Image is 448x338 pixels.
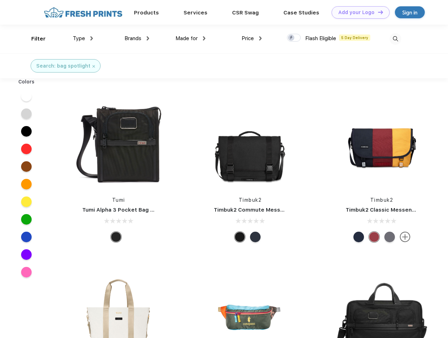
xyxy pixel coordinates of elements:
[259,36,262,40] img: dropdown.png
[335,96,429,189] img: func=resize&h=266
[384,232,395,242] div: Eco Army Pop
[82,207,165,213] a: Tumi Alpha 3 Pocket Bag Small
[111,232,121,242] div: Black
[402,8,417,17] div: Sign in
[250,232,261,242] div: Eco Nautical
[239,197,262,203] a: Timbuk2
[31,35,46,43] div: Filter
[353,232,364,242] div: Eco Nautical
[124,35,141,42] span: Brands
[92,65,95,68] img: filter_cancel.svg
[90,36,93,40] img: dropdown.png
[369,232,379,242] div: Eco Bookish
[203,96,297,189] img: func=resize&h=266
[42,6,124,19] img: fo%20logo%202.webp
[13,78,40,86] div: Colors
[112,197,125,203] a: Tumi
[73,35,85,42] span: Type
[36,62,90,70] div: Search: bag spotlight
[346,207,433,213] a: Timbuk2 Classic Messenger Bag
[175,35,198,42] span: Made for
[147,36,149,40] img: dropdown.png
[134,10,159,16] a: Products
[72,96,165,189] img: func=resize&h=266
[203,36,205,40] img: dropdown.png
[390,33,401,45] img: desktop_search.svg
[214,207,308,213] a: Timbuk2 Commute Messenger Bag
[242,35,254,42] span: Price
[395,6,425,18] a: Sign in
[378,10,383,14] img: DT
[400,232,410,242] img: more.svg
[305,35,336,42] span: Flash Eligible
[339,35,370,41] span: 5 Day Delivery
[235,232,245,242] div: Eco Black
[370,197,393,203] a: Timbuk2
[338,10,375,15] div: Add your Logo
